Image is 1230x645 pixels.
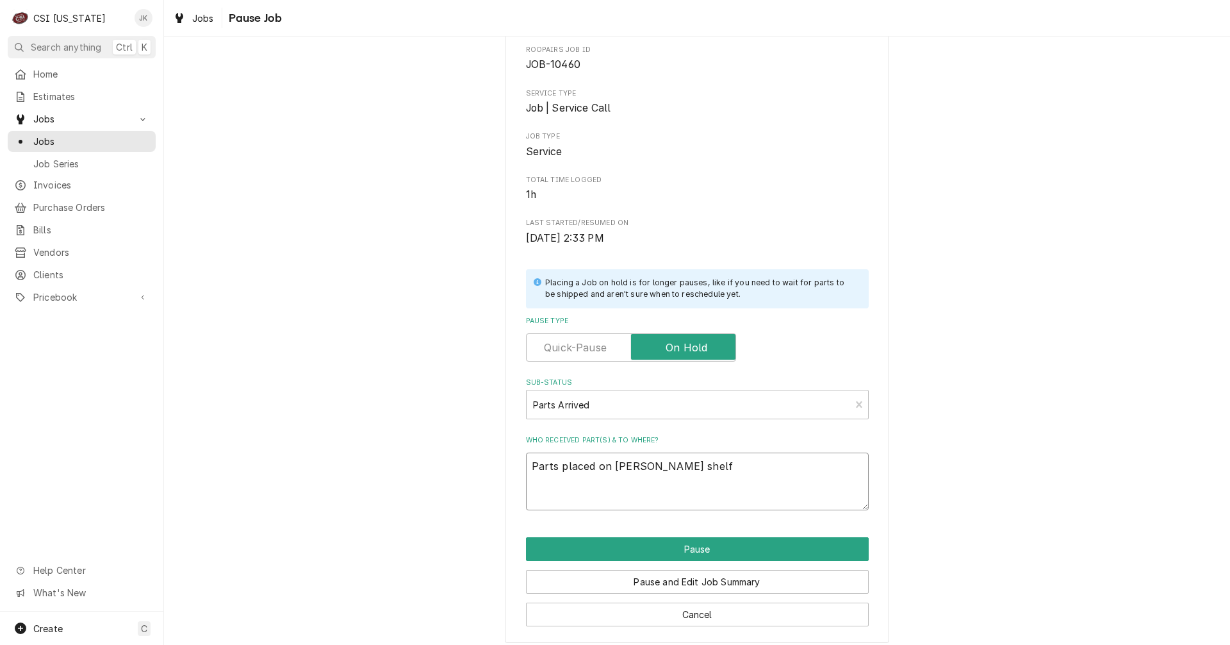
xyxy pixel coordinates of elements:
[526,144,869,160] span: Job Type
[8,86,156,107] a: Estimates
[526,58,580,71] span: JOB-10460
[526,435,869,510] div: Who received part(s) & to where?
[8,582,156,603] a: Go to What's New
[8,560,156,581] a: Go to Help Center
[33,564,148,577] span: Help Center
[526,537,869,561] button: Pause
[8,264,156,285] a: Clients
[526,561,869,594] div: Button Group Row
[526,13,869,510] div: Job Pause Form
[526,57,869,72] span: Roopairs Job ID
[33,268,149,281] span: Clients
[526,218,869,246] div: Last Started/Resumed On
[526,231,869,246] span: Last Started/Resumed On
[526,316,869,326] label: Pause Type
[33,90,149,103] span: Estimates
[526,175,869,185] span: Total Time Logged
[116,40,133,54] span: Ctrl
[8,242,156,263] a: Vendors
[526,187,869,203] span: Total Time Logged
[526,378,869,388] label: Sub-Status
[526,218,869,228] span: Last Started/Resumed On
[33,223,149,237] span: Bills
[526,88,869,116] div: Service Type
[8,63,156,85] a: Home
[192,12,214,25] span: Jobs
[33,290,130,304] span: Pricebook
[12,9,29,27] div: C
[8,197,156,218] a: Purchase Orders
[526,146,562,158] span: Service
[8,108,156,130] a: Go to Jobs
[33,178,149,192] span: Invoices
[526,594,869,626] div: Button Group Row
[8,131,156,152] a: Jobs
[8,287,156,308] a: Go to Pricebook
[33,623,63,634] span: Create
[33,586,148,599] span: What's New
[33,67,149,81] span: Home
[526,232,604,244] span: [DATE] 2:33 PM
[526,175,869,203] div: Total Time Logged
[526,316,869,362] div: Pause Type
[526,453,869,510] textarea: Parts placed on [PERSON_NAME] shelf
[8,174,156,196] a: Invoices
[33,157,149,171] span: Job Series
[33,12,106,25] div: CSI [US_STATE]
[526,537,869,561] div: Button Group Row
[135,9,152,27] div: Jeff Kuehl's Avatar
[135,9,152,27] div: JK
[526,131,869,159] div: Job Type
[526,101,869,116] span: Service Type
[33,135,149,148] span: Jobs
[168,8,219,29] a: Jobs
[8,36,156,58] button: Search anythingCtrlK
[141,622,147,635] span: C
[526,188,536,201] span: 1h
[526,570,869,594] button: Pause and Edit Job Summary
[33,201,149,214] span: Purchase Orders
[31,40,101,54] span: Search anything
[142,40,147,54] span: K
[8,153,156,174] a: Job Series
[526,131,869,142] span: Job Type
[526,537,869,626] div: Button Group
[526,378,869,419] div: Sub-Status
[526,102,611,114] span: Job | Service Call
[526,88,869,99] span: Service Type
[33,246,149,259] span: Vendors
[526,603,869,626] button: Cancel
[225,10,282,27] span: Pause Job
[545,277,856,301] div: Placing a Job on hold is for longer pauses, like if you need to wait for parts to be shipped and ...
[12,9,29,27] div: CSI Kentucky's Avatar
[526,45,869,55] span: Roopairs Job ID
[526,435,869,446] label: Who received part(s) & to where?
[8,219,156,240] a: Bills
[526,45,869,72] div: Roopairs Job ID
[33,112,130,126] span: Jobs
